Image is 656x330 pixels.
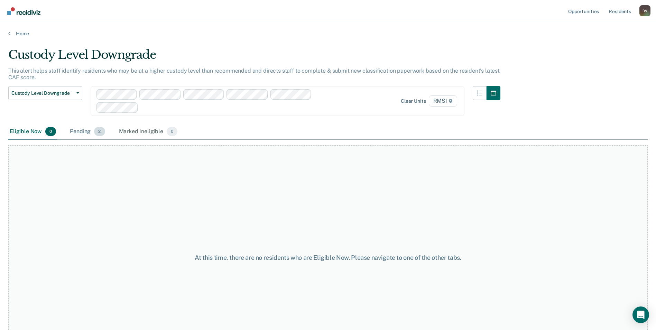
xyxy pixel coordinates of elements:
[8,86,82,100] button: Custody Level Downgrade
[7,7,40,15] img: Recidiviz
[11,90,74,96] span: Custody Level Downgrade
[118,124,179,139] div: Marked Ineligible0
[429,95,457,107] span: RMSI
[8,48,500,67] div: Custody Level Downgrade
[632,306,649,323] div: Open Intercom Messenger
[94,127,105,136] span: 2
[639,5,650,16] button: Profile dropdown button
[639,5,650,16] div: B V
[45,127,56,136] span: 0
[8,67,500,81] p: This alert helps staff identify residents who may be at a higher custody level than recommended a...
[8,30,648,37] a: Home
[167,127,177,136] span: 0
[168,254,488,262] div: At this time, there are no residents who are Eligible Now. Please navigate to one of the other tabs.
[8,124,57,139] div: Eligible Now0
[401,98,426,104] div: Clear units
[68,124,106,139] div: Pending2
